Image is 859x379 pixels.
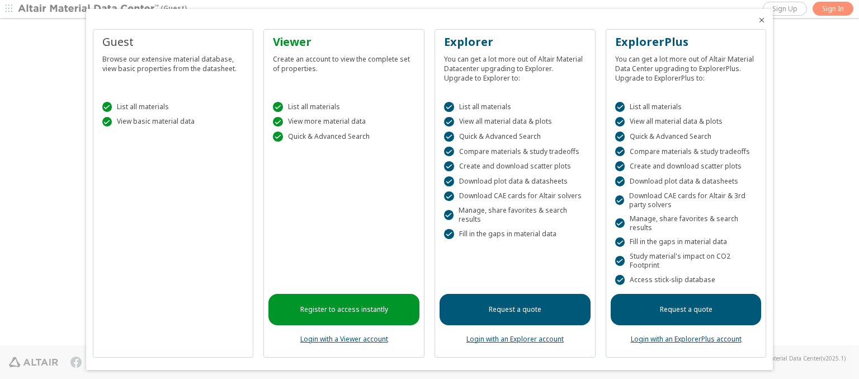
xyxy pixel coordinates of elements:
[444,50,586,83] div: You can get a lot more out of Altair Material Datacenter upgrading to Explorer. Upgrade to Explor...
[615,252,757,270] div: Study material's impact on CO2 Footprint
[615,34,757,50] div: ExplorerPlus
[444,102,586,112] div: List all materials
[615,256,625,266] div: 
[444,117,586,127] div: View all material data & plots
[440,294,591,325] a: Request a quote
[102,34,244,50] div: Guest
[615,147,757,157] div: Compare materials & study tradeoffs
[444,132,586,142] div: Quick & Advanced Search
[444,229,586,239] div: Fill in the gaps in material data
[615,237,757,247] div: Fill in the gaps in material data
[615,237,625,247] div: 
[615,102,625,112] div: 
[273,102,283,112] div: 
[273,34,415,50] div: Viewer
[615,50,757,83] div: You can get a lot more out of Altair Material Data Center upgrading to ExplorerPlus. Upgrade to E...
[444,161,454,171] div: 
[615,102,757,112] div: List all materials
[611,294,762,325] a: Request a quote
[444,176,454,186] div: 
[757,16,766,25] button: Close
[631,334,742,344] a: Login with an ExplorerPlus account
[444,210,454,220] div: 
[273,102,415,112] div: List all materials
[444,132,454,142] div: 
[615,275,757,285] div: Access stick-slip database
[466,334,564,344] a: Login with an Explorer account
[615,132,625,142] div: 
[102,102,112,112] div: 
[102,117,112,127] div: 
[615,275,625,285] div: 
[102,50,244,73] div: Browse our extensive material database, view basic properties from the datasheet.
[444,229,454,239] div: 
[615,161,625,171] div: 
[444,102,454,112] div: 
[615,132,757,142] div: Quick & Advanced Search
[615,218,625,228] div: 
[102,117,244,127] div: View basic material data
[273,117,415,127] div: View more material data
[444,176,586,186] div: Download plot data & datasheets
[273,117,283,127] div: 
[444,117,454,127] div: 
[300,334,388,344] a: Login with a Viewer account
[615,147,625,157] div: 
[615,161,757,171] div: Create and download scatter plots
[444,161,586,171] div: Create and download scatter plots
[615,176,757,186] div: Download plot data & datasheets
[615,191,757,209] div: Download CAE cards for Altair & 3rd party solvers
[273,50,415,73] div: Create an account to view the complete set of properties.
[615,117,757,127] div: View all material data & plots
[444,206,586,224] div: Manage, share favorites & search results
[444,147,586,157] div: Compare materials & study tradeoffs
[444,191,454,202] div: 
[615,176,625,186] div: 
[444,191,586,202] div: Download CAE cards for Altair solvers
[615,195,624,205] div: 
[273,132,283,142] div: 
[102,102,244,112] div: List all materials
[444,147,454,157] div: 
[615,117,625,127] div: 
[268,294,419,325] a: Register to access instantly
[444,34,586,50] div: Explorer
[273,132,415,142] div: Quick & Advanced Search
[615,214,757,232] div: Manage, share favorites & search results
